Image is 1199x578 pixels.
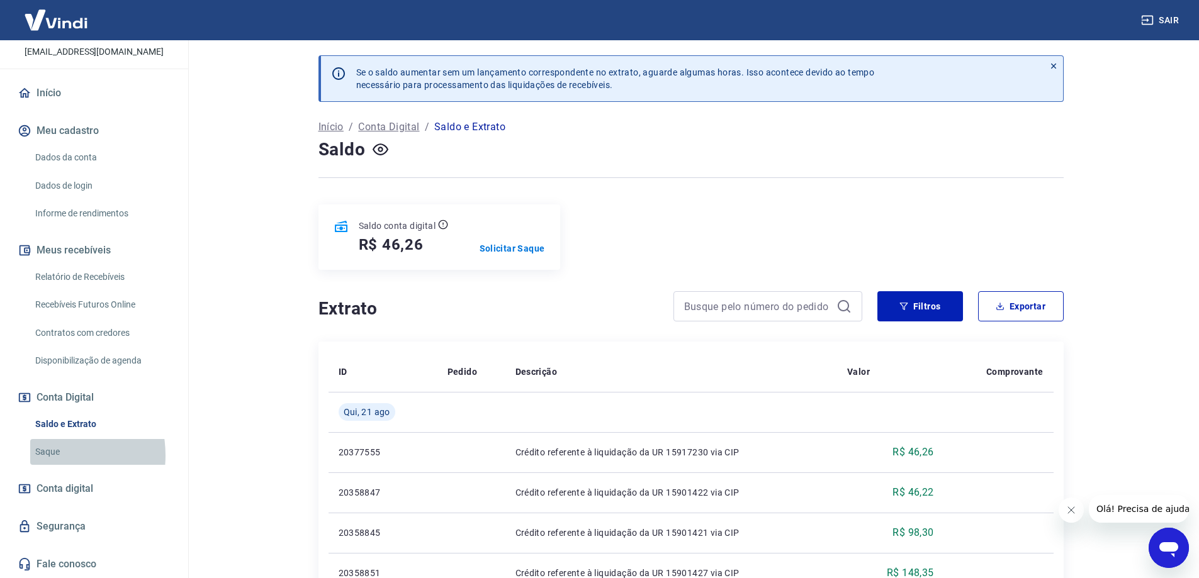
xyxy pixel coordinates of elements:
p: Crédito referente à liquidação da UR 15901422 via CIP [515,486,827,499]
span: Conta digital [37,480,93,497]
button: Exportar [978,291,1064,321]
p: 20377555 [339,446,427,459]
a: Recebíveis Futuros Online [30,292,173,318]
a: Informe de rendimentos [30,201,173,226]
a: Solicitar Saque [480,242,545,255]
a: Conta digital [15,475,173,503]
a: Início [15,79,173,107]
p: Valor [847,365,870,378]
p: Descrição [515,365,558,378]
p: Crédito referente à liquidação da UR 15901421 via CIP [515,526,827,539]
button: Conta Digital [15,384,173,411]
iframe: Fechar mensagem [1059,497,1084,523]
h4: Saldo [318,137,366,162]
a: Dados da conta [30,145,173,170]
a: Fale conosco [15,550,173,578]
p: / [349,119,353,135]
p: Se o saldo aumentar sem um lançamento correspondente no extrato, aguarde algumas horas. Isso acon... [356,66,875,91]
button: Meu cadastro [15,117,173,145]
iframe: Botão para abrir a janela de mensagens [1149,528,1189,568]
a: Disponibilização de agenda [30,348,173,374]
p: / [425,119,429,135]
a: Relatório de Recebíveis [30,264,173,290]
a: Dados de login [30,173,173,199]
p: R$ 46,22 [892,485,933,500]
p: Pedido [448,365,477,378]
p: R$ 98,30 [892,525,933,540]
p: Comprovante [986,365,1043,378]
iframe: Mensagem da empresa [1089,495,1189,523]
a: Contratos com credores [30,320,173,346]
p: R$ 46,26 [892,445,933,460]
a: Saldo e Extrato [30,411,173,437]
button: Sair [1139,9,1184,32]
a: Conta Digital [358,119,419,135]
p: [EMAIL_ADDRESS][DOMAIN_NAME] [25,45,164,58]
p: Crédito referente à liquidação da UR 15917230 via CIP [515,446,827,459]
a: Segurança [15,513,173,540]
img: Vindi [15,1,97,39]
span: Olá! Precisa de ajuda? [8,9,106,19]
span: Qui, 21 ago [344,406,390,418]
h4: Extrato [318,296,658,321]
p: 20358847 [339,486,427,499]
p: [PERSON_NAME] [43,27,144,40]
a: Início [318,119,344,135]
p: Saldo e Extrato [434,119,505,135]
button: Meus recebíveis [15,236,173,264]
a: Saque [30,439,173,465]
input: Busque pelo número do pedido [684,297,831,316]
p: Saldo conta digital [359,220,436,232]
h5: R$ 46,26 [359,235,424,255]
p: 20358845 [339,526,427,539]
button: Filtros [877,291,963,321]
p: ID [339,365,347,378]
